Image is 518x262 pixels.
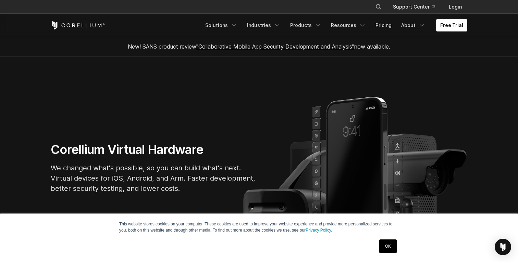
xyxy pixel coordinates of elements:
[495,239,511,255] div: Open Intercom Messenger
[397,19,429,31] a: About
[443,1,467,13] a: Login
[128,43,390,50] span: New! SANS product review now available.
[379,239,397,253] a: OK
[201,19,467,31] div: Navigation Menu
[327,19,370,31] a: Resources
[371,19,396,31] a: Pricing
[51,21,105,29] a: Corellium Home
[286,19,325,31] a: Products
[436,19,467,31] a: Free Trial
[196,43,354,50] a: "Collaborative Mobile App Security Development and Analysis"
[119,221,399,233] p: This website stores cookies on your computer. These cookies are used to improve your website expe...
[51,163,256,194] p: We changed what's possible, so you can build what's next. Virtual devices for iOS, Android, and A...
[243,19,285,31] a: Industries
[51,142,256,157] h1: Corellium Virtual Hardware
[367,1,467,13] div: Navigation Menu
[306,228,332,233] a: Privacy Policy.
[201,19,242,31] a: Solutions
[387,1,441,13] a: Support Center
[372,1,385,13] button: Search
